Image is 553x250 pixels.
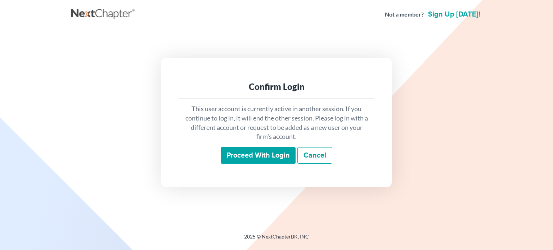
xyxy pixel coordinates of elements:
div: Confirm Login [184,81,369,92]
input: Proceed with login [221,147,296,164]
a: Sign up [DATE]! [427,11,482,18]
div: 2025 © NextChapterBK, INC [71,233,482,246]
strong: Not a member? [385,10,424,19]
a: Cancel [297,147,332,164]
p: This user account is currently active in another session. If you continue to log in, it will end ... [184,104,369,141]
